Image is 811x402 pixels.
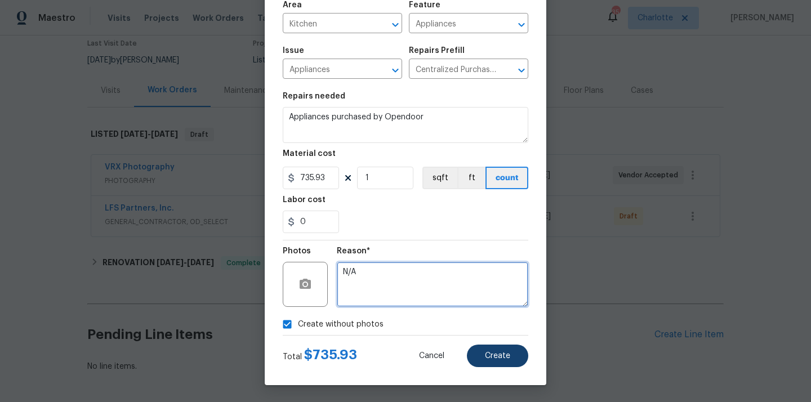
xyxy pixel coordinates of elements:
[283,92,345,100] h5: Repairs needed
[514,17,529,33] button: Open
[419,352,444,360] span: Cancel
[304,348,357,361] span: $ 735.93
[283,107,528,143] textarea: Appliances purchased by Opendoor
[283,196,326,204] h5: Labor cost
[409,1,440,9] h5: Feature
[467,345,528,367] button: Create
[409,47,465,55] h5: Repairs Prefill
[298,319,384,330] span: Create without photos
[337,262,528,307] textarea: N/A
[422,167,457,189] button: sqft
[387,17,403,33] button: Open
[514,62,529,78] button: Open
[485,167,528,189] button: count
[387,62,403,78] button: Open
[283,1,302,9] h5: Area
[457,167,485,189] button: ft
[337,247,370,255] h5: Reason*
[283,349,357,363] div: Total
[401,345,462,367] button: Cancel
[283,150,336,158] h5: Material cost
[283,247,311,255] h5: Photos
[283,47,304,55] h5: Issue
[485,352,510,360] span: Create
